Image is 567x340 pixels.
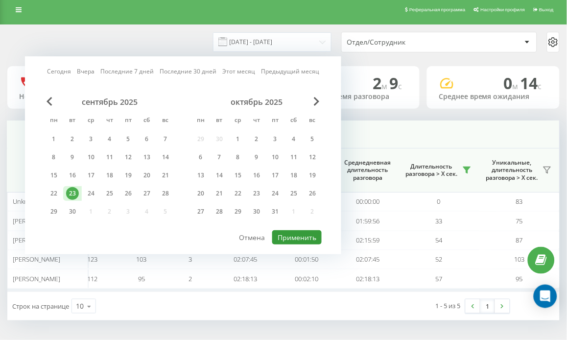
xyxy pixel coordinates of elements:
div: пн 22 сент. 2025 г. [45,186,63,201]
span: 54 [436,236,443,244]
div: чт 23 окт. 2025 г. [247,186,266,201]
td: 02:18:13 [215,269,276,288]
div: 12 [122,151,135,164]
div: сб 13 сент. 2025 г. [138,150,156,165]
div: вт 2 сент. 2025 г. [63,132,82,146]
span: 103 [137,255,147,264]
span: 57 [436,274,443,283]
span: c [538,81,542,92]
div: 15 [47,169,60,182]
div: 20 [141,169,153,182]
span: Next Month [314,97,320,106]
span: [PERSON_NAME] [13,217,60,225]
span: 87 [516,236,523,244]
div: пт 3 окт. 2025 г. [266,132,284,146]
div: сб 25 окт. 2025 г. [284,186,303,201]
button: Отмена [234,230,271,244]
abbr: четверг [102,114,117,128]
div: 22 [232,187,244,200]
div: 11 [103,151,116,164]
div: вт 28 окт. 2025 г. [210,204,229,219]
div: Среднее время разговора [299,93,408,101]
div: 9 [66,151,79,164]
span: 75 [516,217,523,225]
span: Настройки профиля [481,7,525,12]
div: 7 [159,133,172,146]
div: вт 23 сент. 2025 г. [63,186,82,201]
div: пт 19 сент. 2025 г. [119,168,138,183]
div: 21 [159,169,172,182]
div: 30 [250,205,263,218]
div: вт 7 окт. 2025 г. [210,150,229,165]
div: вс 19 окт. 2025 г. [303,168,322,183]
div: 26 [122,187,135,200]
div: 28 [213,205,226,218]
a: Вчера [77,67,94,76]
div: пт 17 окт. 2025 г. [266,168,284,183]
div: 4 [103,133,116,146]
div: 27 [194,205,207,218]
div: октябрь 2025 [191,97,322,107]
div: 8 [232,151,244,164]
div: 5 [306,133,319,146]
div: Среднее время ожидания [439,93,548,101]
span: Строк на странице [12,302,69,311]
span: 103 [515,255,525,264]
div: 10 [85,151,97,164]
div: сентябрь 2025 [45,97,175,107]
div: 25 [103,187,116,200]
abbr: среда [231,114,245,128]
div: 5 [122,133,135,146]
div: 8 [47,151,60,164]
div: чт 9 окт. 2025 г. [247,150,266,165]
abbr: вторник [212,114,227,128]
span: 2 [373,73,389,94]
div: 28 [159,187,172,200]
span: 52 [436,255,443,264]
div: 7 [213,151,226,164]
abbr: четверг [249,114,264,128]
div: вт 14 окт. 2025 г. [210,168,229,183]
td: 00:02:10 [276,269,337,288]
div: 20 [194,187,207,200]
div: 10 [76,301,84,311]
div: сб 27 сент. 2025 г. [138,186,156,201]
span: 95 [138,274,145,283]
span: 33 [436,217,443,225]
div: 26 [306,187,319,200]
div: 4 [287,133,300,146]
div: Непринятые входящие звонки [19,93,128,101]
div: ср 15 окт. 2025 г. [229,168,247,183]
div: 3 [85,133,97,146]
abbr: понедельник [47,114,61,128]
div: пн 15 сент. 2025 г. [45,168,63,183]
div: 1 [47,133,60,146]
div: пн 8 сент. 2025 г. [45,150,63,165]
div: 24 [269,187,282,200]
div: 21 [213,187,226,200]
div: сб 6 сент. 2025 г. [138,132,156,146]
div: 29 [47,205,60,218]
a: Предыдущий месяц [261,67,319,76]
div: 14 [159,151,172,164]
abbr: воскресенье [305,114,320,128]
span: 112 [88,274,98,283]
div: 17 [269,169,282,182]
span: Выход [540,7,554,12]
a: Последние 7 дней [100,67,154,76]
div: сб 11 окт. 2025 г. [284,150,303,165]
div: 2 [66,133,79,146]
div: пт 24 окт. 2025 г. [266,186,284,201]
abbr: вторник [65,114,80,128]
div: чт 11 сент. 2025 г. [100,150,119,165]
div: чт 4 сент. 2025 г. [100,132,119,146]
span: 2 [189,274,192,283]
div: 24 [85,187,97,200]
div: вс 28 сент. 2025 г. [156,186,175,201]
abbr: воскресенье [158,114,173,128]
td: 02:07:45 [337,250,399,269]
abbr: понедельник [193,114,208,128]
span: Сотрудник [16,166,79,174]
span: c [398,81,402,92]
span: 0 [437,197,441,206]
